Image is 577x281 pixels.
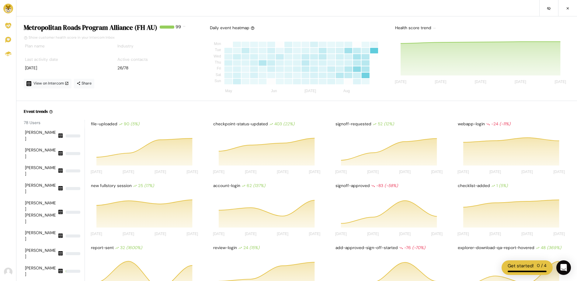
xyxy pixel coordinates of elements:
label: Active contacts [117,57,148,63]
div: [PERSON_NAME] [25,165,57,177]
div: 32 [115,245,142,251]
div: 403 [269,121,294,127]
tspan: [DATE] [367,232,379,236]
tspan: [DATE] [123,170,134,174]
tspan: Sun [215,79,221,83]
tspan: [DATE] [186,170,198,174]
tspan: [DATE] [186,232,198,236]
i: (-11%) [499,121,510,127]
div: Get started! [508,262,534,269]
div: webapp-login [457,120,570,128]
tspan: [DATE] [123,232,134,236]
div: 0 / 4 [537,262,547,269]
div: 0% [66,234,80,238]
div: [PERSON_NAME] [PERSON_NAME] [25,200,57,225]
div: -24 [486,121,510,127]
tspan: [DATE] [335,232,347,236]
i: (-58%) [384,183,398,188]
i: (-70%) [412,245,425,250]
label: Industry [117,43,134,49]
i: (15%) [249,245,259,250]
i: (22%) [283,121,294,127]
div: 0% [66,152,80,155]
label: Plan name [25,43,45,49]
a: Share [74,79,94,88]
div: [PERSON_NAME] [25,248,57,260]
tspan: [DATE] [213,170,224,174]
tspan: [DATE] [367,170,379,174]
div: 24 [238,245,259,251]
div: review-login [212,244,325,252]
tspan: Thu [215,60,221,64]
div: 48 [536,245,561,251]
div: Daily event heatmap [210,25,255,31]
div: 52 [373,121,394,127]
div: 1 [491,183,508,189]
tspan: [DATE] [554,80,566,84]
tspan: [DATE] [213,232,224,236]
tspan: [DATE] [435,80,446,84]
i: (17%) [144,183,154,188]
div: 0.1485884101040119% [66,134,80,137]
div: 62 [242,183,265,189]
tspan: [DATE] [245,232,256,236]
div: -76 [399,245,425,251]
tspan: Fri [217,67,221,71]
div: explorer-download-qa-report-hovered [457,244,570,252]
div: signoff-requested [334,120,447,128]
tspan: [DATE] [277,170,288,174]
a: Show customer health score in your Intercom Inbox [24,35,115,40]
tspan: [DATE] [515,80,526,84]
tspan: Mon [214,42,221,46]
div: report-sent [90,244,203,252]
tspan: Aug [343,89,350,93]
tspan: [DATE] [457,170,469,174]
tspan: [DATE] [399,232,411,236]
div: Health score trend [394,24,570,32]
div: signoff-approved [334,182,447,190]
div: [PERSON_NAME] [25,147,57,160]
div: Open Intercom Messenger [556,260,571,275]
tspan: [DATE] [245,170,256,174]
tspan: [DATE] [395,80,406,84]
span: View on Intercom [33,81,69,86]
tspan: Jun [271,89,277,93]
div: 25 [133,183,154,189]
tspan: [DATE] [521,232,533,236]
div: file-uploaded [90,120,203,128]
div: [PERSON_NAME] [25,130,57,142]
img: Avatar [4,268,12,276]
div: 0% [66,187,80,190]
a: View on Intercom [24,79,71,88]
label: Last activity date [25,57,58,63]
i: (12%) [384,121,394,127]
div: 26/78 [117,65,198,71]
div: checkpoint-status-updated [212,120,325,128]
div: add-approved-sign-off-started [334,244,447,252]
tspan: [DATE] [521,170,533,174]
div: 99 [176,24,181,34]
tspan: Wed [214,54,221,58]
tspan: Sat [216,73,221,77]
tspan: [DATE] [155,232,166,236]
i: (5%) [499,183,508,188]
tspan: [DATE] [489,232,501,236]
div: -83 [371,183,398,189]
h4: Metropolitan Roads Program Alliance (FH AU) [24,24,157,32]
img: Brand [3,4,13,13]
i: (369%) [547,245,561,250]
tspan: [DATE] [489,170,501,174]
div: new fullstory session [90,182,203,190]
div: 2.4517087667161963% [66,270,80,273]
div: [PERSON_NAME] [25,182,57,195]
tspan: [DATE] [431,232,443,236]
div: [DATE] [25,65,106,71]
div: 78 Users [24,120,85,126]
div: [PERSON_NAME] [25,230,57,242]
tspan: [DATE] [91,232,102,236]
tspan: [DATE] [399,170,411,174]
tspan: May [225,89,232,93]
tspan: [DATE] [91,170,102,174]
div: 0% [66,252,80,255]
div: [PERSON_NAME] [25,265,57,278]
